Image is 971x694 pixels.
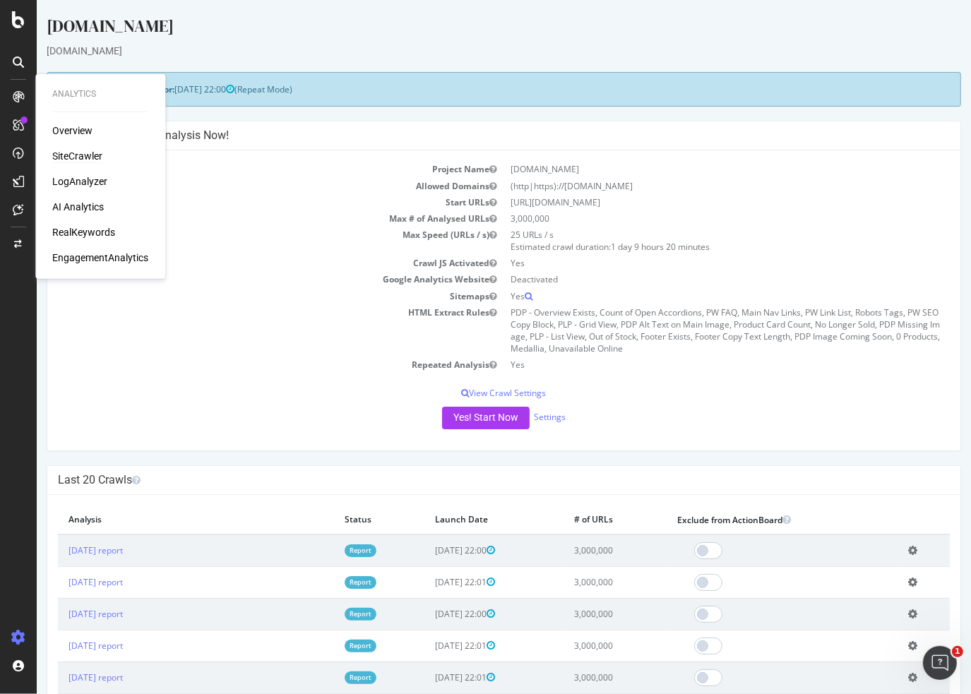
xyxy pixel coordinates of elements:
[21,304,467,357] td: HTML Extract Rules
[21,357,467,373] td: Repeated Analysis
[398,640,458,652] span: [DATE] 22:01
[467,161,914,177] td: [DOMAIN_NAME]
[21,387,913,399] p: View Crawl Settings
[467,255,914,271] td: Yes
[32,544,86,556] a: [DATE] report
[21,83,138,95] strong: Next Launch Scheduled for:
[21,473,913,487] h4: Last 20 Crawls
[405,407,493,429] button: Yes! Start Now
[527,505,630,534] th: # of URLs
[32,640,86,652] a: [DATE] report
[527,598,630,630] td: 3,000,000
[467,210,914,227] td: 3,000,000
[52,200,104,214] a: AI Analytics
[21,255,467,271] td: Crawl JS Activated
[21,288,467,304] td: Sitemaps
[52,225,115,239] a: RealKeywords
[923,646,957,680] iframe: Intercom live chat
[467,227,914,255] td: 25 URLs / s Estimated crawl duration:
[398,671,458,683] span: [DATE] 22:01
[952,646,963,657] span: 1
[308,576,340,588] a: Report
[467,271,914,287] td: Deactivated
[21,271,467,287] td: Google Analytics Website
[21,227,467,255] td: Max Speed (URLs / s)
[467,288,914,304] td: Yes
[467,304,914,357] td: PDP - Overview Exists, Count of Open Accordions, PW FAQ, Main Nav Links, PW Link List, Robots Tag...
[467,357,914,373] td: Yes
[21,128,913,143] h4: Configure your New Analysis Now!
[575,241,674,253] span: 1 day 9 hours 20 minutes
[21,178,467,194] td: Allowed Domains
[10,44,924,58] div: [DOMAIN_NAME]
[52,251,148,265] a: EngagementAnalytics
[32,671,86,683] a: [DATE] report
[467,194,914,210] td: [URL][DOMAIN_NAME]
[32,608,86,620] a: [DATE] report
[52,149,102,163] a: SiteCrawler
[527,630,630,662] td: 3,000,000
[138,83,198,95] span: [DATE] 22:00
[52,174,107,189] a: LogAnalyzer
[308,640,340,652] a: Report
[388,505,527,534] th: Launch Date
[21,161,467,177] td: Project Name
[398,544,458,556] span: [DATE] 22:00
[527,662,630,693] td: 3,000,000
[52,124,93,138] a: Overview
[297,505,388,534] th: Status
[52,88,148,100] div: Analytics
[21,210,467,227] td: Max # of Analysed URLs
[467,178,914,194] td: (http|https)://[DOMAIN_NAME]
[398,576,458,588] span: [DATE] 22:01
[527,534,630,567] td: 3,000,000
[21,194,467,210] td: Start URLs
[10,14,924,44] div: [DOMAIN_NAME]
[21,505,297,534] th: Analysis
[630,505,861,534] th: Exclude from ActionBoard
[308,608,340,620] a: Report
[308,671,340,683] a: Report
[527,566,630,598] td: 3,000,000
[308,544,340,556] a: Report
[398,608,458,620] span: [DATE] 22:00
[10,72,924,107] div: (Repeat Mode)
[32,576,86,588] a: [DATE] report
[497,411,529,423] a: Settings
